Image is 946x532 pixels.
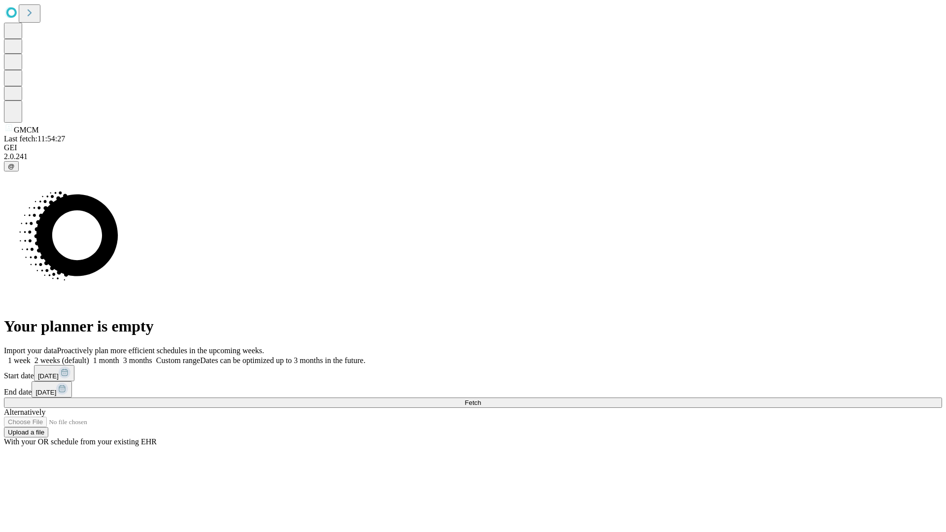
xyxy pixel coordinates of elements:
[4,143,942,152] div: GEI
[32,381,72,398] button: [DATE]
[34,365,74,381] button: [DATE]
[4,365,942,381] div: Start date
[123,356,152,365] span: 3 months
[4,437,157,446] span: With your OR schedule from your existing EHR
[34,356,89,365] span: 2 weeks (default)
[4,161,19,171] button: @
[57,346,264,355] span: Proactively plan more efficient schedules in the upcoming weeks.
[4,398,942,408] button: Fetch
[93,356,119,365] span: 1 month
[8,356,31,365] span: 1 week
[4,317,942,335] h1: Your planner is empty
[38,372,59,380] span: [DATE]
[156,356,200,365] span: Custom range
[4,427,48,437] button: Upload a file
[4,381,942,398] div: End date
[465,399,481,406] span: Fetch
[4,346,57,355] span: Import your data
[4,134,65,143] span: Last fetch: 11:54:27
[14,126,39,134] span: GMCM
[4,152,942,161] div: 2.0.241
[8,163,15,170] span: @
[200,356,365,365] span: Dates can be optimized up to 3 months in the future.
[35,389,56,396] span: [DATE]
[4,408,45,416] span: Alternatively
